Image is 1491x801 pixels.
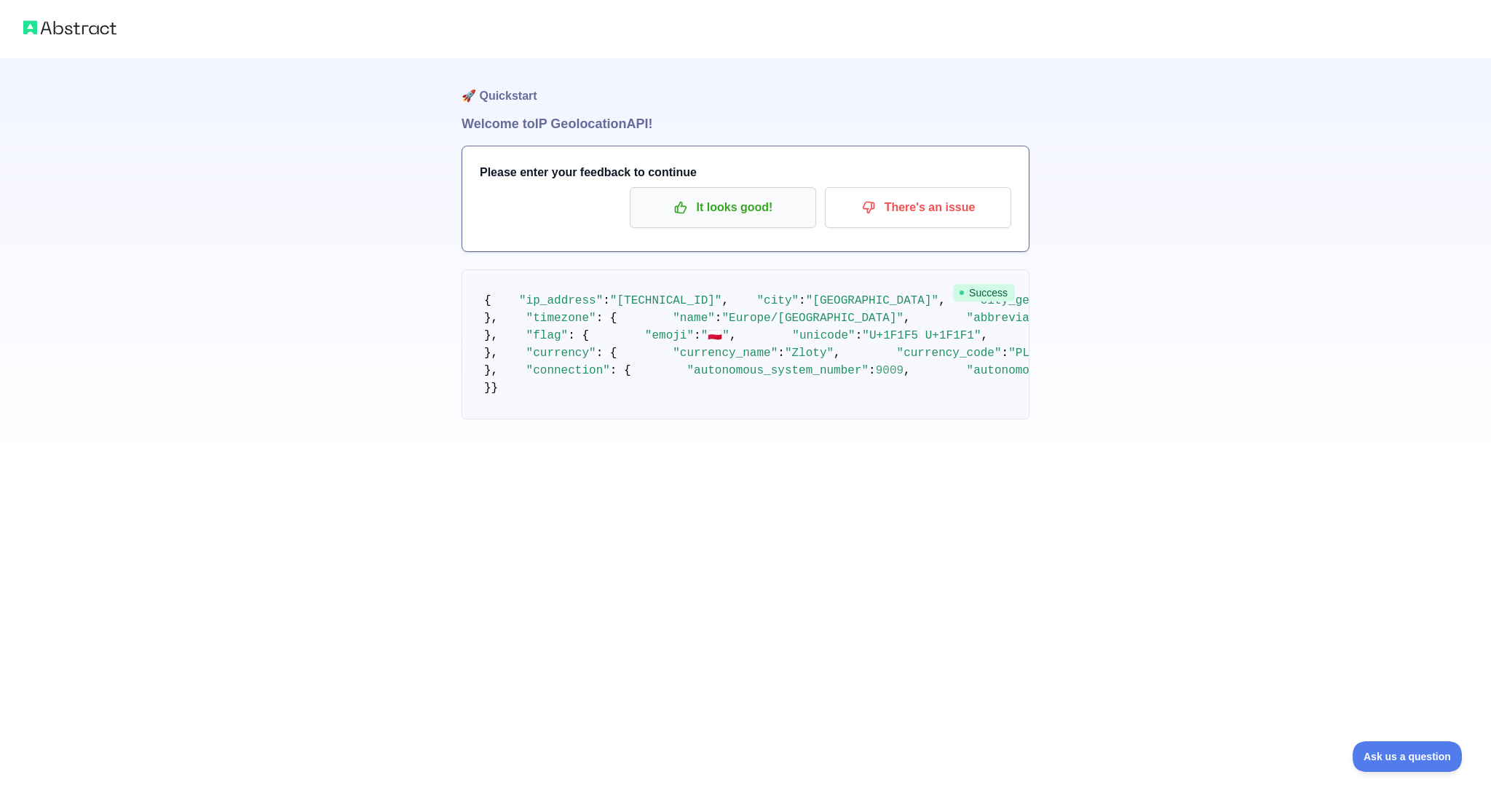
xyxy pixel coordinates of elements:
span: Success [953,284,1015,301]
h1: 🚀 Quickstart [462,58,1029,114]
span: "Europe/[GEOGRAPHIC_DATA]" [721,312,903,325]
span: "currency_name" [673,347,778,360]
span: "name" [673,312,715,325]
span: "autonomous_system_organization" [967,364,1190,377]
span: "flag" [526,329,569,342]
img: Abstract logo [23,17,116,38]
span: : [799,294,806,307]
span: "PLN" [1008,347,1043,360]
span: : [715,312,722,325]
span: : [869,364,876,377]
span: , [834,347,841,360]
span: "timezone" [526,312,596,325]
span: "ip_address" [519,294,603,307]
span: , [981,329,989,342]
span: , [721,294,729,307]
button: It looks good! [630,187,816,228]
span: "[TECHNICAL_ID]" [610,294,722,307]
span: : { [596,347,617,360]
span: : { [610,364,631,377]
span: , [729,329,737,342]
h3: Please enter your feedback to continue [480,164,1011,181]
span: "currency" [526,347,596,360]
span: , [903,364,911,377]
span: "autonomous_system_number" [687,364,869,377]
h1: Welcome to IP Geolocation API! [462,114,1029,134]
span: : [1002,347,1009,360]
iframe: Toggle Customer Support [1353,741,1462,772]
span: { [484,294,491,307]
span: "emoji" [645,329,694,342]
span: : [855,329,863,342]
span: : { [596,312,617,325]
span: : [694,329,701,342]
span: : { [568,329,589,342]
span: "🇵🇱" [701,329,729,342]
span: "connection" [526,364,610,377]
span: "city" [756,294,799,307]
span: : [603,294,610,307]
span: "U+1F1F5 U+1F1F1" [862,329,981,342]
span: , [903,312,911,325]
button: There's an issue [825,187,1011,228]
span: "abbreviation" [967,312,1064,325]
span: "currency_code" [897,347,1002,360]
span: "[GEOGRAPHIC_DATA]" [806,294,938,307]
p: There's an issue [836,195,1000,220]
span: "Zloty" [785,347,834,360]
p: It looks good! [641,195,805,220]
span: 9009 [876,364,903,377]
span: : [778,347,785,360]
span: "unicode" [792,329,855,342]
span: , [938,294,946,307]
